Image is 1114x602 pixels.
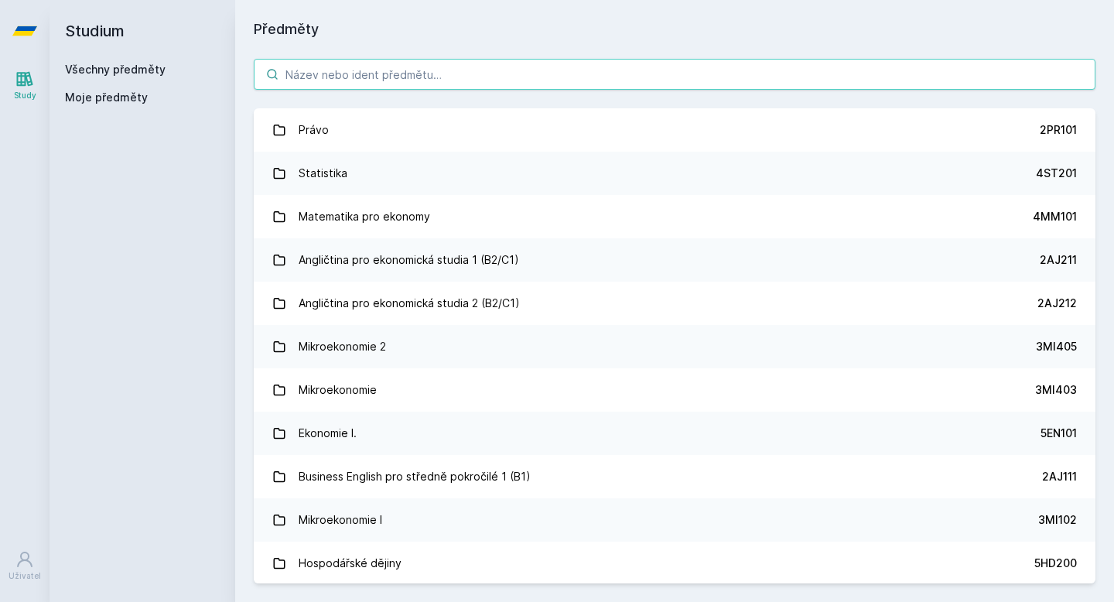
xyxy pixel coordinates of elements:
a: Ekonomie I. 5EN101 [254,412,1095,455]
div: Právo [299,115,329,145]
div: 3MI102 [1038,512,1077,528]
div: Ekonomie I. [299,418,357,449]
div: Angličtina pro ekonomická studia 2 (B2/C1) [299,288,520,319]
div: Mikroekonomie [299,375,377,405]
div: 4ST201 [1036,166,1077,181]
a: Angličtina pro ekonomická studia 1 (B2/C1) 2AJ211 [254,238,1095,282]
a: Mikroekonomie 3MI403 [254,368,1095,412]
div: Mikroekonomie 2 [299,331,386,362]
div: 4MM101 [1033,209,1077,224]
div: 2PR101 [1040,122,1077,138]
a: Statistika 4ST201 [254,152,1095,195]
div: 5EN101 [1041,426,1077,441]
div: Angličtina pro ekonomická studia 1 (B2/C1) [299,245,519,275]
a: Všechny předměty [65,63,166,76]
div: 2AJ111 [1042,469,1077,484]
div: Study [14,90,36,101]
div: Matematika pro ekonomy [299,201,430,232]
div: Hospodářské dějiny [299,548,402,579]
a: Uživatel [3,542,46,590]
a: Mikroekonomie 2 3MI405 [254,325,1095,368]
a: Study [3,62,46,109]
div: 2AJ211 [1040,252,1077,268]
div: 5HD200 [1034,556,1077,571]
div: Uživatel [9,570,41,582]
div: Mikroekonomie I [299,505,382,535]
a: Matematika pro ekonomy 4MM101 [254,195,1095,238]
div: Business English pro středně pokročilé 1 (B1) [299,461,531,492]
a: Mikroekonomie I 3MI102 [254,498,1095,542]
span: Moje předměty [65,90,148,105]
input: Název nebo ident předmětu… [254,59,1095,90]
a: Hospodářské dějiny 5HD200 [254,542,1095,585]
div: 3MI403 [1035,382,1077,398]
div: 3MI405 [1036,339,1077,354]
h1: Předměty [254,19,1095,40]
a: Právo 2PR101 [254,108,1095,152]
a: Business English pro středně pokročilé 1 (B1) 2AJ111 [254,455,1095,498]
div: Statistika [299,158,347,189]
div: 2AJ212 [1037,296,1077,311]
a: Angličtina pro ekonomická studia 2 (B2/C1) 2AJ212 [254,282,1095,325]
